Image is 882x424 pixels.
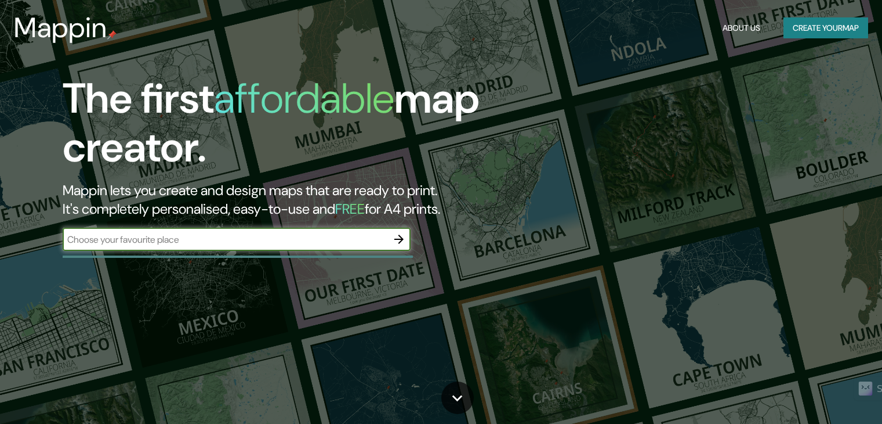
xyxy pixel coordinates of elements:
[335,200,365,218] h5: FREE
[107,30,117,39] img: mappin-pin
[783,17,868,39] button: Create yourmap
[718,17,765,39] button: About Us
[63,74,504,181] h1: The first map creator.
[214,71,394,125] h1: affordable
[63,233,387,246] input: Choose your favourite place
[63,181,504,218] h2: Mappin lets you create and design maps that are ready to print. It's completely personalised, eas...
[14,12,107,44] h3: Mappin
